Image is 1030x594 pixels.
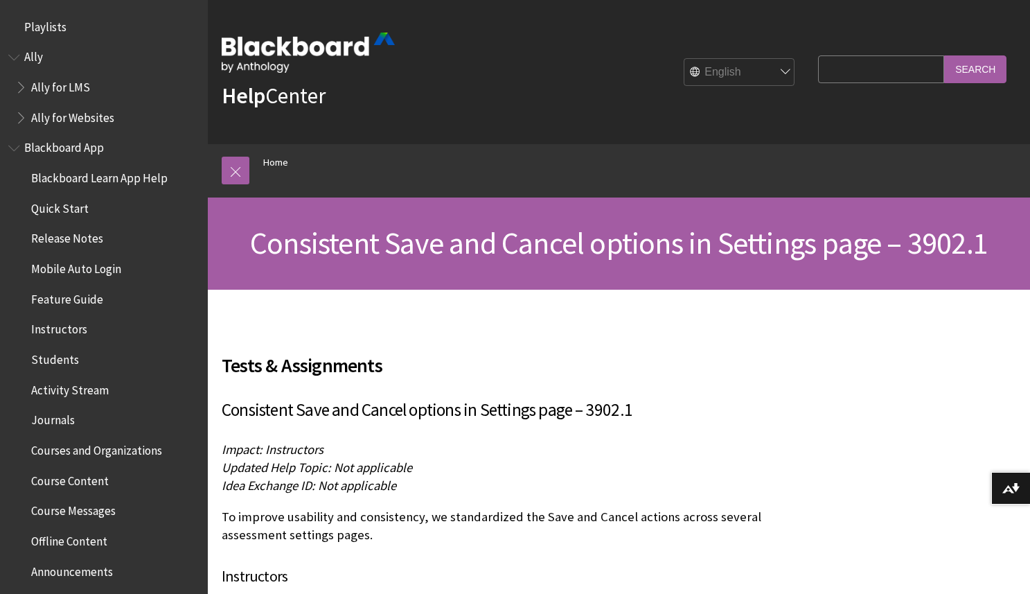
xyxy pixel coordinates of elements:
[31,530,107,548] span: Offline Content
[31,560,113,579] span: Announcements
[31,227,103,246] span: Release Notes
[222,565,811,588] h4: Instructors
[31,166,168,185] span: Blackboard Learn App Help
[24,15,66,34] span: Playlists
[222,33,395,73] img: Blackboard by Anthology
[31,409,75,428] span: Journals
[222,460,412,475] span: Updated Help Topic: Not applicable
[24,46,43,64] span: Ally
[263,154,288,171] a: Home
[31,500,116,518] span: Course Messages
[31,288,103,306] span: Feature Guide
[684,59,795,87] select: Site Language Selector
[31,76,90,94] span: Ally for LMS
[31,197,89,216] span: Quick Start
[31,106,114,125] span: Ally for Websites
[222,82,265,110] strong: Help
[222,82,326,110] a: HelpCenter
[24,137,104,155] span: Blackboard App
[222,508,811,544] p: To improve usability and consistency, we standardized the Save and Cancel actions across several ...
[250,224,988,262] span: Consistent Save and Cancel options in Settings page – 3902.1
[31,348,79,367] span: Students
[31,378,109,397] span: Activity Stream
[222,334,811,380] h2: Tests & Assignments
[222,399,632,421] span: Consistent Save and Cancel options in Settings page – 3902.1
[222,442,323,457] span: Impact: Instructors
[31,469,109,488] span: Course Content
[31,439,162,457] span: Courses and Organizations
[944,55,1006,82] input: Search
[8,46,199,130] nav: Book outline for Anthology Ally Help
[222,478,396,493] span: Idea Exchange ID: Not applicable
[31,257,121,276] span: Mobile Auto Login
[8,15,199,39] nav: Book outline for Playlists
[31,318,87,337] span: Instructors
